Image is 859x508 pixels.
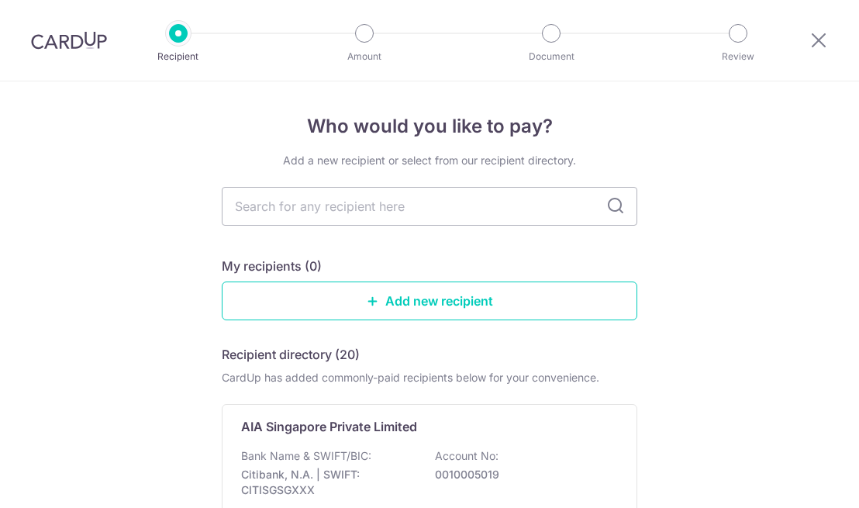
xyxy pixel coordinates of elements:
[222,187,637,226] input: Search for any recipient here
[435,448,498,464] p: Account No:
[681,49,795,64] p: Review
[494,49,609,64] p: Document
[241,448,371,464] p: Bank Name & SWIFT/BIC:
[121,49,236,64] p: Recipient
[307,49,422,64] p: Amount
[222,153,637,168] div: Add a new recipient or select from our recipient directory.
[222,370,637,385] div: CardUp has added commonly-paid recipients below for your convenience.
[222,257,322,275] h5: My recipients (0)
[31,31,107,50] img: CardUp
[222,345,360,364] h5: Recipient directory (20)
[222,282,637,320] a: Add new recipient
[241,417,417,436] p: AIA Singapore Private Limited
[435,467,609,482] p: 0010005019
[222,112,637,140] h4: Who would you like to pay?
[241,467,415,498] p: Citibank, N.A. | SWIFT: CITISGSGXXX
[760,461,843,500] iframe: Opens a widget where you can find more information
